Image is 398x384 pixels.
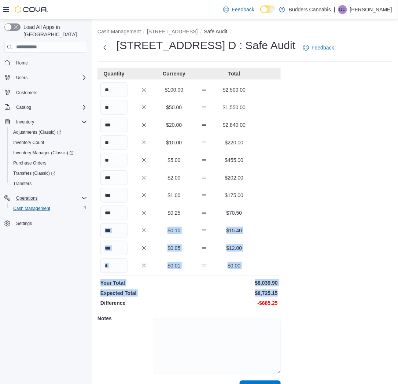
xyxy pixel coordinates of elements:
span: Inventory Manager (Classic) [13,150,74,156]
button: Purchase Orders [7,158,90,168]
span: Inventory Count [10,138,87,147]
a: Feedback [300,40,337,55]
input: Quantity [100,170,128,185]
span: Users [16,75,27,81]
span: Home [13,58,87,67]
span: Cash Management [13,206,50,211]
span: Customers [13,88,87,97]
a: Transfers [10,179,34,188]
p: $8,039.90 [191,279,278,287]
p: -$685.25 [191,300,278,307]
p: $2,840.00 [221,121,248,129]
span: Operations [16,195,38,201]
span: Catalog [16,104,31,110]
button: Settings [1,218,90,229]
a: Transfers (Classic) [10,169,58,178]
a: Feedback [220,2,257,17]
p: $0.05 [161,244,188,252]
button: Cash Management [97,29,141,34]
h1: [STREET_ADDRESS] D : Safe Audit [117,38,296,53]
button: Operations [13,194,41,203]
a: Customers [13,88,40,97]
button: Home [1,57,90,68]
input: Quantity [100,206,128,220]
input: Quantity [100,153,128,167]
span: Transfers (Classic) [13,170,55,176]
p: $0.25 [161,209,188,217]
a: Inventory Manager (Classic) [7,148,90,158]
div: Dan Cockerton [338,5,347,14]
input: Quantity [100,118,128,132]
a: Inventory Manager (Classic) [10,148,77,157]
button: Operations [1,193,90,203]
p: Budders Cannabis [289,5,331,14]
p: Difference [100,300,188,307]
button: Inventory [13,118,37,126]
span: DC [339,5,346,14]
a: Transfers (Classic) [7,168,90,178]
span: Feedback [232,6,254,13]
p: $10.00 [161,139,188,146]
p: $70.50 [221,209,248,217]
span: Catalog [13,103,87,112]
p: $50.00 [161,104,188,111]
span: Operations [13,194,87,203]
button: [STREET_ADDRESS] [147,29,198,34]
span: Inventory Manager (Classic) [10,148,87,157]
input: Quantity [100,241,128,255]
a: Settings [13,219,35,228]
nav: An example of EuiBreadcrumbs [97,28,392,37]
input: Dark Mode [260,5,276,13]
button: Users [13,73,30,82]
a: Adjustments (Classic) [7,127,90,137]
input: Quantity [100,135,128,150]
a: Purchase Orders [10,159,49,167]
button: Customers [1,87,90,98]
span: Load All Apps in [GEOGRAPHIC_DATA] [21,23,87,38]
input: Quantity [100,223,128,238]
span: Home [16,60,28,66]
span: Transfers [13,181,32,187]
input: Quantity [100,258,128,273]
p: $202.00 [221,174,248,181]
button: Transfers [7,178,90,189]
p: | [334,5,335,14]
a: Inventory Count [10,138,47,147]
p: Quantity [100,70,128,77]
a: Cash Management [10,204,53,213]
button: Inventory Count [7,137,90,148]
p: $100.00 [161,86,188,93]
p: $2.00 [161,174,188,181]
p: Expected Total [100,289,188,297]
span: Feedback [312,44,334,51]
span: Inventory [16,119,34,125]
span: Inventory [13,118,87,126]
p: $5.00 [161,156,188,164]
h5: Notes [97,311,152,326]
img: Cova [15,6,48,13]
input: Quantity [100,100,128,115]
nav: Complex example [4,54,87,248]
p: $175.00 [221,192,248,199]
span: Customers [16,90,37,96]
button: Safe Audit [204,29,228,34]
p: $0.01 [161,262,188,269]
p: $12.00 [221,244,248,252]
button: Catalog [1,102,90,112]
span: Adjustments (Classic) [10,128,87,137]
span: Adjustments (Classic) [13,129,61,135]
input: Quantity [100,82,128,97]
span: Inventory Count [13,140,44,145]
input: Quantity [100,188,128,203]
span: Users [13,73,87,82]
p: $0.00 [221,262,248,269]
button: Cash Management [7,203,90,214]
p: $15.40 [221,227,248,234]
button: Users [1,73,90,83]
p: [PERSON_NAME] [350,5,392,14]
span: Settings [13,219,87,228]
p: $2,500.00 [221,86,248,93]
button: Next [97,40,112,55]
p: Total [221,70,248,77]
p: $8,725.15 [191,289,278,297]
